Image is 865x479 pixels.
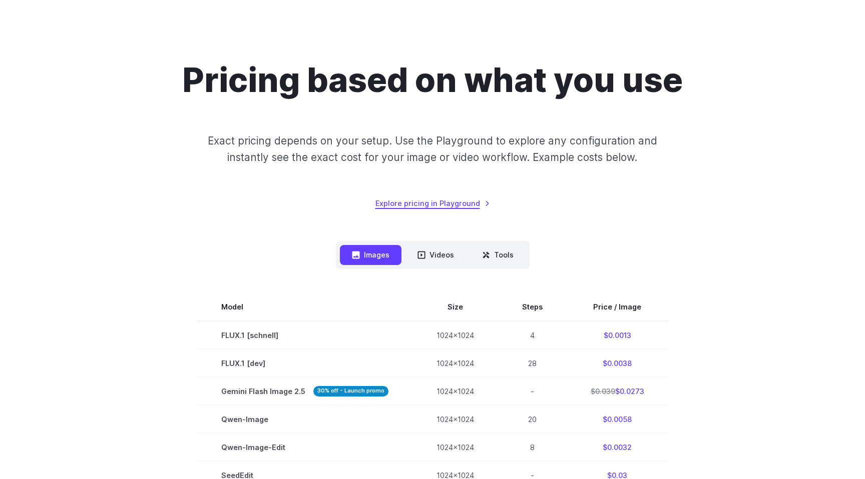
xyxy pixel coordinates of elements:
[498,349,567,377] td: 28
[197,433,412,461] td: Qwen-Image-Edit
[375,197,490,209] a: Explore pricing in Playground
[189,132,676,166] p: Exact pricing depends on your setup. Use the Playground to explore any configuration and instantl...
[498,433,567,461] td: 8
[412,433,498,461] td: 1024x1024
[197,405,412,433] td: Qwen-Image
[197,349,412,377] td: FLUX.1 [dev]
[498,321,567,349] td: 4
[197,321,412,349] td: FLUX.1 [schnell]
[412,293,498,321] th: Size
[498,377,567,405] td: -
[567,433,668,461] td: $0.0032
[567,349,668,377] td: $0.0038
[470,245,526,264] button: Tools
[412,405,498,433] td: 1024x1024
[567,377,668,405] td: $0.0273
[591,387,615,395] s: $0.039
[498,405,567,433] td: 20
[340,245,401,264] button: Images
[567,321,668,349] td: $0.0013
[313,386,388,396] strong: 30% off - Launch promo
[567,293,668,321] th: Price / Image
[412,321,498,349] td: 1024x1024
[567,405,668,433] td: $0.0058
[412,349,498,377] td: 1024x1024
[182,60,683,100] h1: Pricing based on what you use
[412,377,498,405] td: 1024x1024
[221,385,388,397] span: Gemini Flash Image 2.5
[405,245,466,264] button: Videos
[498,293,567,321] th: Steps
[197,293,412,321] th: Model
